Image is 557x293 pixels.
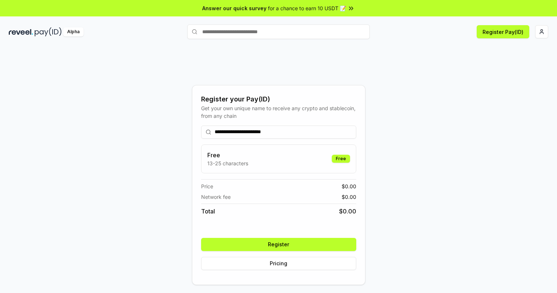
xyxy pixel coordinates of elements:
[201,238,356,251] button: Register
[332,155,350,163] div: Free
[9,27,33,36] img: reveel_dark
[201,193,231,201] span: Network fee
[339,207,356,216] span: $ 0.00
[201,257,356,270] button: Pricing
[207,151,248,159] h3: Free
[201,182,213,190] span: Price
[35,27,62,36] img: pay_id
[342,182,356,190] span: $ 0.00
[63,27,84,36] div: Alpha
[201,104,356,120] div: Get your own unique name to receive any crypto and stablecoin, from any chain
[268,4,346,12] span: for a chance to earn 10 USDT 📝
[201,94,356,104] div: Register your Pay(ID)
[342,193,356,201] span: $ 0.00
[201,207,215,216] span: Total
[207,159,248,167] p: 13-25 characters
[477,25,529,38] button: Register Pay(ID)
[202,4,266,12] span: Answer our quick survey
